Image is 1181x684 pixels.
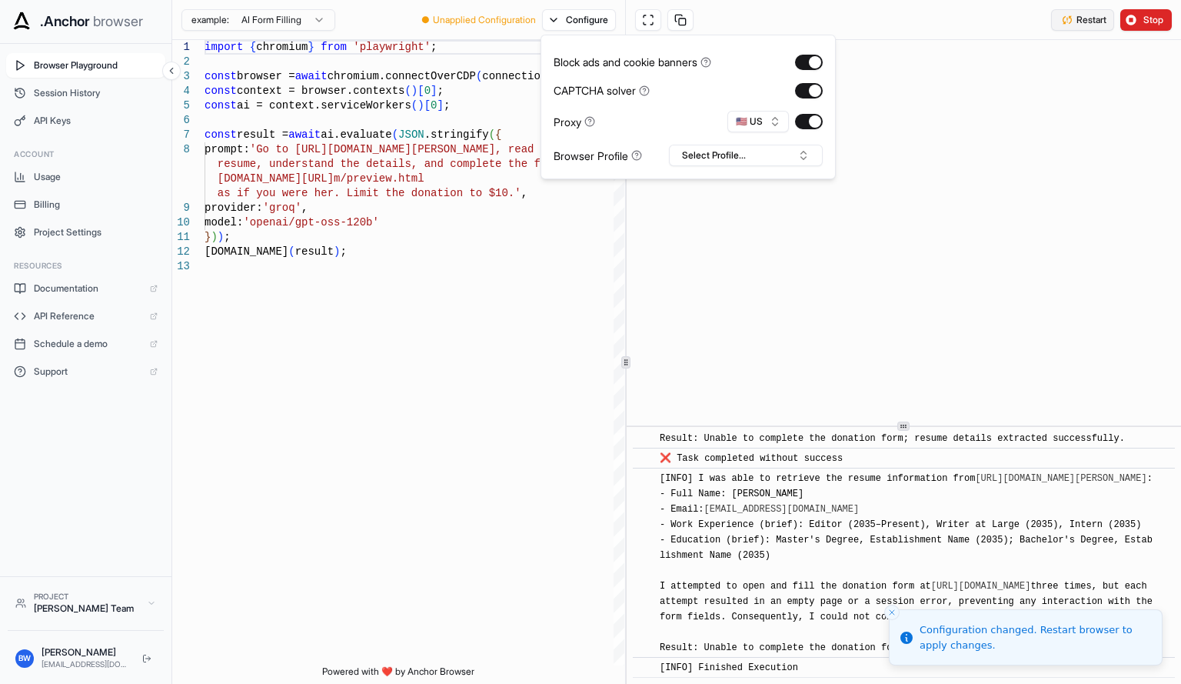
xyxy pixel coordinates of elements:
[495,128,501,141] span: {
[6,165,165,189] button: Usage
[205,216,243,229] span: model:
[205,70,237,82] span: const
[172,84,190,98] div: 4
[172,215,190,230] div: 10
[6,276,165,301] a: Documentation
[237,70,295,82] span: browser =
[421,14,430,26] span: ●
[437,99,443,112] span: ]
[353,41,431,53] span: 'playwright'
[1051,9,1114,31] button: Restart
[34,591,139,602] div: Project
[424,128,489,141] span: .stringify
[295,70,328,82] span: await
[334,245,340,258] span: )
[237,128,288,141] span: result =
[42,659,130,670] div: [EMAIL_ADDRESS][DOMAIN_NAME]
[431,41,437,53] span: ;
[669,145,823,166] button: Select Profile...
[172,98,190,113] div: 5
[34,87,158,99] span: Session History
[205,128,237,141] span: const
[554,54,711,70] div: Block ads and cookie banners
[6,359,165,384] a: Support
[218,187,521,199] span: as if you were her. Limit the donation to $10.'
[489,128,495,141] span: (
[554,148,642,164] div: Browser Profile
[635,9,661,31] button: Open in full screen
[884,605,900,620] button: Close toast
[920,622,1149,652] div: Configuration changed. Restart browser to apply changes.
[1143,14,1165,26] span: Stop
[172,69,190,84] div: 3
[211,231,217,243] span: )
[418,99,424,112] span: )
[40,11,90,32] span: .Anchor
[975,473,1146,484] a: [URL][DOMAIN_NAME][PERSON_NAME]
[8,585,164,621] button: Project[PERSON_NAME] Team
[660,453,843,464] span: ❌ Task completed without success
[205,143,250,155] span: prompt:
[243,216,378,229] span: 'openai/gpt-oss-120b'
[205,85,237,97] span: const
[6,220,165,245] button: Project Settings
[6,53,165,78] button: Browser Playground
[322,666,474,684] span: Powered with ❤️ by Anchor Browser
[340,245,346,258] span: ;
[295,245,334,258] span: result
[431,99,437,112] span: 0
[301,202,308,214] span: ,
[521,143,560,155] span: ad the
[34,602,139,615] div: [PERSON_NAME] Team
[205,231,211,243] span: }
[9,9,34,34] img: Anchor Icon
[256,41,308,53] span: chromium
[34,282,142,295] span: Documentation
[218,231,224,243] span: )
[224,231,230,243] span: ;
[321,128,391,141] span: ai.evaluate
[34,199,158,211] span: Billing
[172,201,190,215] div: 9
[704,504,860,515] a: [EMAIL_ADDRESS][DOMAIN_NAME]
[667,9,694,31] button: Copy session ID
[205,41,243,53] span: import
[138,649,156,668] button: Logout
[14,260,158,272] h3: Resources
[191,14,229,26] span: example:
[205,202,263,214] span: provider:
[1120,9,1172,31] button: Stop
[334,172,424,185] span: m/preview.html
[398,128,424,141] span: JSON
[404,85,411,97] span: (
[554,82,650,98] div: CAPTCHA solver
[431,85,437,97] span: ]
[554,114,595,130] div: Proxy
[321,41,347,53] span: from
[237,99,411,112] span: ai = context.serviceWorkers
[218,158,541,170] span: resume, understand the details, and complete the f
[1076,14,1106,26] span: Restart
[172,230,190,245] div: 11
[727,111,789,132] button: 🇺🇸 US
[34,226,158,239] span: Project Settings
[263,202,301,214] span: 'groq'
[931,581,1031,592] a: [URL][DOMAIN_NAME]
[34,365,142,378] span: Support
[172,245,190,259] div: 12
[14,148,158,160] h3: Account
[172,55,190,69] div: 2
[392,128,398,141] span: (
[34,338,142,350] span: Schedule a demo
[476,70,482,82] span: (
[250,143,521,155] span: 'Go to [URL][DOMAIN_NAME][PERSON_NAME], re
[250,41,256,53] span: {
[34,171,158,183] span: Usage
[433,14,536,26] span: Unapplied Configuration
[6,332,165,356] a: Schedule a demo
[172,259,190,274] div: 13
[205,99,237,112] span: const
[237,85,404,97] span: context = browser.contexts
[6,192,165,217] button: Billing
[640,471,648,486] span: ​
